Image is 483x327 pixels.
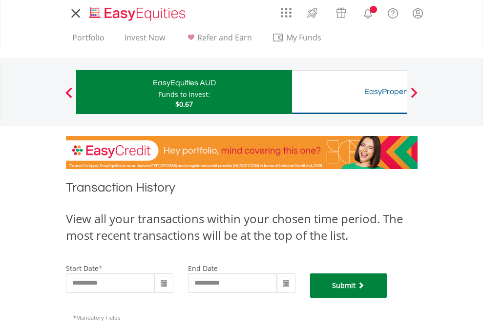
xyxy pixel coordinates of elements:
h1: Transaction History [66,179,418,201]
a: FAQ's and Support [380,2,405,22]
div: View all your transactions within your chosen time period. The most recent transactions will be a... [66,211,418,244]
a: Vouchers [327,2,356,20]
a: Home page [85,2,189,22]
a: My Profile [405,2,430,24]
img: EasyEquities_Logo.png [87,6,189,22]
a: Refer and Earn [181,33,256,48]
img: EasyCredit Promotion Banner [66,136,418,169]
img: vouchers-v2.svg [333,5,349,20]
label: end date [188,264,218,273]
a: Invest Now [121,33,169,48]
img: thrive-v2.svg [304,5,320,20]
a: AppsGrid [274,2,298,18]
button: Previous [59,92,79,102]
a: Notifications [356,2,380,22]
span: $0.67 [175,99,193,109]
label: start date [66,264,99,273]
button: Next [404,92,424,102]
span: My Funds [272,31,336,44]
a: Portfolio [68,33,108,48]
div: EasyEquities AUD [82,76,286,90]
div: Funds to invest: [158,90,210,99]
span: Mandatory Fields [73,314,120,321]
img: grid-menu-icon.svg [281,7,292,18]
span: Refer and Earn [197,32,252,43]
button: Submit [310,273,387,298]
